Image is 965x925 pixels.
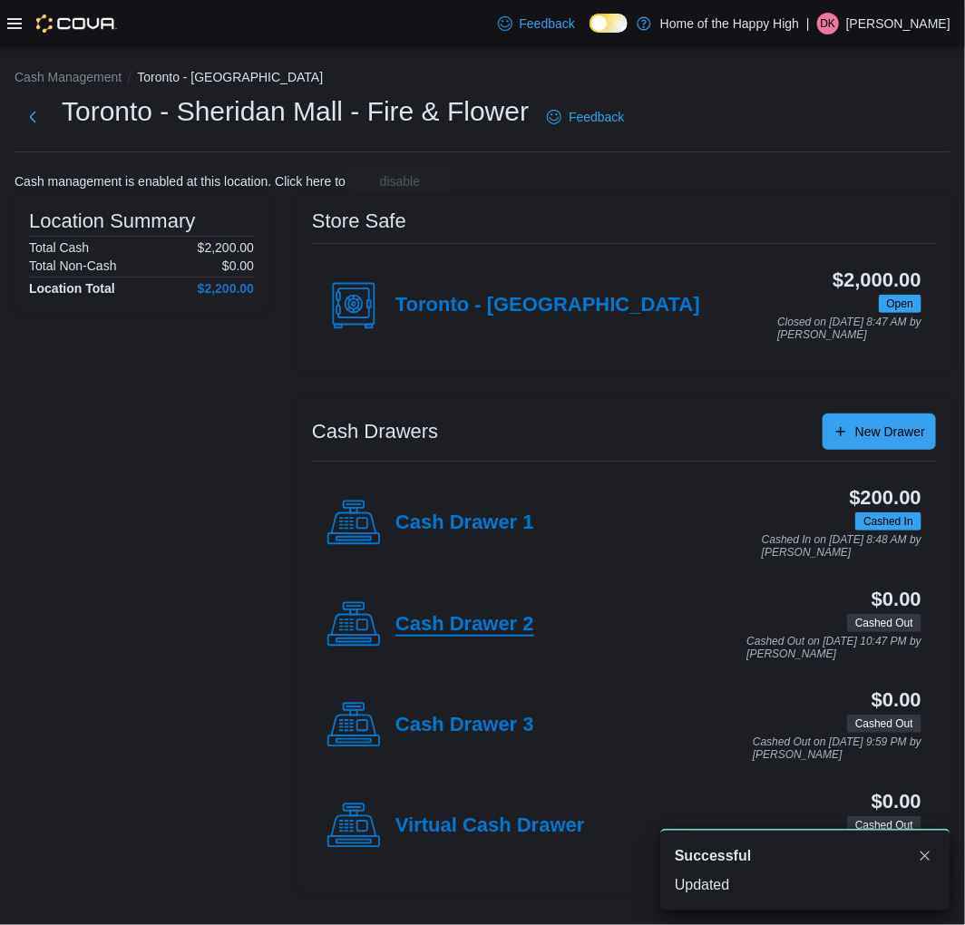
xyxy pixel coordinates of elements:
h4: Cash Drawer 3 [395,714,534,737]
h4: Toronto - [GEOGRAPHIC_DATA] [395,294,700,317]
span: Cashed Out [855,615,913,631]
span: Feedback [569,108,624,126]
p: Cashed In on [DATE] 8:48 AM by [PERSON_NAME] [762,534,921,559]
span: Dark Mode [590,33,590,34]
h3: $0.00 [872,689,921,711]
span: Cashed In [863,513,913,530]
button: Toronto - [GEOGRAPHIC_DATA] [137,70,323,84]
p: Cash management is enabled at this location. Click here to [15,174,346,189]
span: New Drawer [855,423,925,441]
button: Cash Management [15,70,122,84]
span: Feedback [520,15,575,33]
p: $0.00 [222,258,254,273]
span: Successful [675,845,751,867]
h3: Location Summary [29,210,195,232]
p: | [806,13,810,34]
h4: Cash Drawer 1 [395,511,534,535]
h3: $2,000.00 [833,269,921,291]
h4: Location Total [29,281,115,296]
button: Next [15,99,51,135]
span: Open [887,296,913,312]
h4: Cash Drawer 2 [395,613,534,637]
div: Daniel Khong [817,13,839,34]
h3: $0.00 [872,589,921,610]
div: Notification [675,845,936,867]
h3: Store Safe [312,210,406,232]
button: disable [349,167,451,196]
span: Open [879,295,921,313]
h4: Virtual Cash Drawer [395,814,585,838]
span: Cashed Out [847,614,921,632]
span: Cashed Out [847,715,921,733]
button: New Drawer [823,414,936,450]
p: Cashed Out on [DATE] 9:59 PM by [PERSON_NAME] [753,736,921,761]
p: Closed on [DATE] 8:47 AM by [PERSON_NAME] [777,316,921,341]
a: Feedback [540,99,631,135]
a: Feedback [491,5,582,42]
h6: Total Cash [29,240,89,255]
span: DK [821,13,836,34]
h3: $200.00 [850,487,921,509]
input: Dark Mode [590,14,628,33]
p: Home of the Happy High [660,13,799,34]
img: Cova [36,15,117,33]
div: Updated [675,874,936,896]
span: Cashed In [855,512,921,531]
h4: $2,200.00 [198,281,254,296]
h3: Cash Drawers [312,421,438,443]
button: Dismiss toast [914,845,936,867]
span: Cashed Out [855,716,913,732]
nav: An example of EuiBreadcrumbs [15,68,950,90]
h3: $0.00 [872,791,921,813]
p: $2,200.00 [198,240,254,255]
p: [PERSON_NAME] [846,13,950,34]
h1: Toronto - Sheridan Mall - Fire & Flower [62,93,529,130]
span: disable [380,172,420,190]
p: Cashed Out on [DATE] 10:47 PM by [PERSON_NAME] [746,636,921,660]
h6: Total Non-Cash [29,258,117,273]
